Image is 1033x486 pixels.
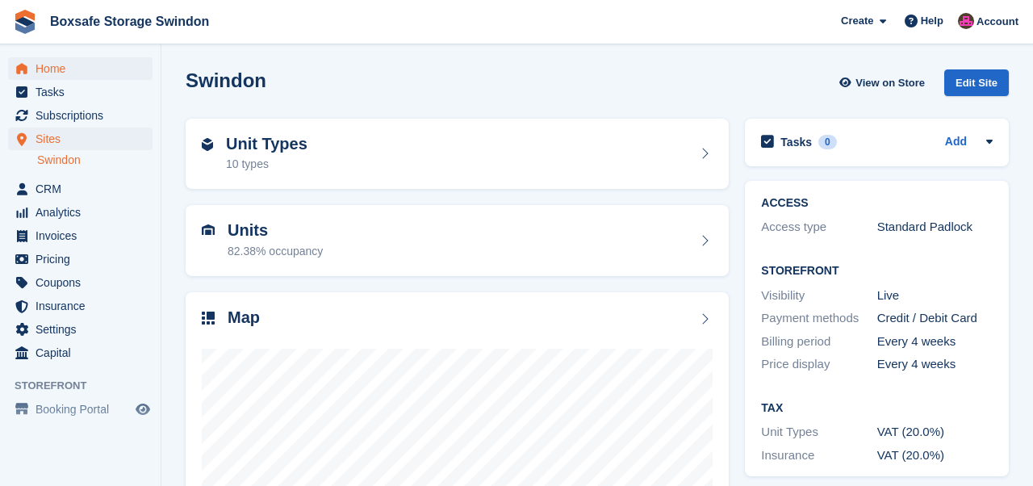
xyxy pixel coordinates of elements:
h2: Swindon [186,69,266,91]
a: Units 82.38% occupancy [186,205,729,276]
span: Tasks [36,81,132,103]
div: Every 4 weeks [877,333,993,351]
div: Edit Site [944,69,1009,96]
span: CRM [36,178,132,200]
span: Sites [36,128,132,150]
a: menu [8,81,153,103]
span: Settings [36,318,132,341]
div: Unit Types [761,423,876,442]
span: Account [977,14,1018,30]
span: Storefront [15,378,161,394]
span: Invoices [36,224,132,247]
a: menu [8,178,153,200]
span: Subscriptions [36,104,132,127]
span: Create [841,13,873,29]
span: Analytics [36,201,132,224]
div: Insurance [761,446,876,465]
div: Credit / Debit Card [877,309,993,328]
span: Insurance [36,295,132,317]
div: Standard Padlock [877,218,993,237]
a: menu [8,318,153,341]
div: Payment methods [761,309,876,328]
a: menu [8,104,153,127]
a: menu [8,295,153,317]
img: map-icn-33ee37083ee616e46c38cad1a60f524a97daa1e2b2c8c0bc3eb3415660979fc1.svg [202,312,215,325]
a: menu [8,271,153,294]
div: Every 4 weeks [877,355,993,374]
a: View on Store [837,69,931,96]
h2: Map [228,308,260,327]
img: Philip Matthews [958,13,974,29]
a: menu [8,57,153,80]
img: unit-type-icn-2b2737a686de81e16bb02015468b77c625bbabd49415b5ef34ead5e3b44a266d.svg [202,138,213,151]
h2: Tasks [780,135,812,149]
a: menu [8,341,153,364]
div: Billing period [761,333,876,351]
div: Access type [761,218,876,237]
a: menu [8,398,153,421]
a: Add [945,133,967,152]
span: Coupons [36,271,132,294]
a: Preview store [133,400,153,419]
h2: Unit Types [226,135,307,153]
span: Capital [36,341,132,364]
a: menu [8,201,153,224]
span: Home [36,57,132,80]
img: unit-icn-7be61d7bf1b0ce9d3e12c5938cc71ed9869f7b940bace4675aadf7bd6d80202e.svg [202,224,215,236]
a: Unit Types 10 types [186,119,729,190]
span: View on Store [855,75,925,91]
div: Price display [761,355,876,374]
a: Boxsafe Storage Swindon [44,8,215,35]
div: Live [877,287,993,305]
img: stora-icon-8386f47178a22dfd0bd8f6a31ec36ba5ce8667c1dd55bd0f319d3a0aa187defe.svg [13,10,37,34]
span: Pricing [36,248,132,270]
div: 82.38% occupancy [228,243,323,260]
div: VAT (20.0%) [877,423,993,442]
h2: Storefront [761,265,993,278]
a: menu [8,248,153,270]
a: menu [8,128,153,150]
div: 0 [818,135,837,149]
h2: ACCESS [761,197,993,210]
a: Edit Site [944,69,1009,103]
span: Help [921,13,943,29]
h2: Units [228,221,323,240]
h2: Tax [761,402,993,415]
div: 10 types [226,156,307,173]
a: menu [8,224,153,247]
div: Visibility [761,287,876,305]
div: VAT (20.0%) [877,446,993,465]
a: Swindon [37,153,153,168]
span: Booking Portal [36,398,132,421]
